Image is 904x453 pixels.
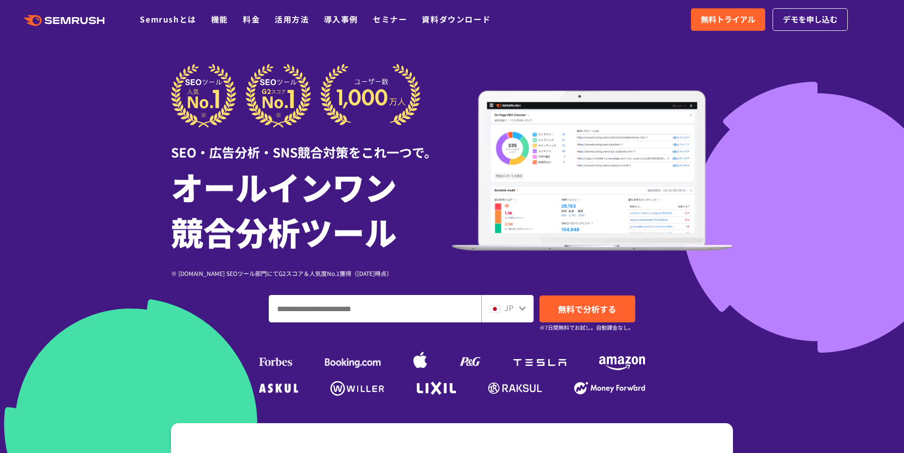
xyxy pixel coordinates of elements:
[558,303,616,315] span: 無料で分析する
[269,295,481,322] input: ドメイン、キーワードまたはURLを入力してください
[539,295,635,322] a: 無料で分析する
[701,13,755,26] span: 無料トライアル
[539,323,634,332] small: ※7日間無料でお試し。自動課金なし。
[504,302,514,314] span: JP
[422,13,491,25] a: 資料ダウンロード
[773,8,848,31] a: デモを申し込む
[171,164,452,254] h1: オールインワン 競合分析ツール
[211,13,228,25] a: 機能
[373,13,407,25] a: セミナー
[171,128,452,161] div: SEO・広告分析・SNS競合対策をこれ一つで。
[275,13,309,25] a: 活用方法
[171,269,452,278] div: ※ [DOMAIN_NAME] SEOツール部門にてG2スコア＆人気度No.1獲得（[DATE]時点）
[243,13,260,25] a: 料金
[783,13,838,26] span: デモを申し込む
[324,13,358,25] a: 導入事例
[140,13,196,25] a: Semrushとは
[691,8,765,31] a: 無料トライアル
